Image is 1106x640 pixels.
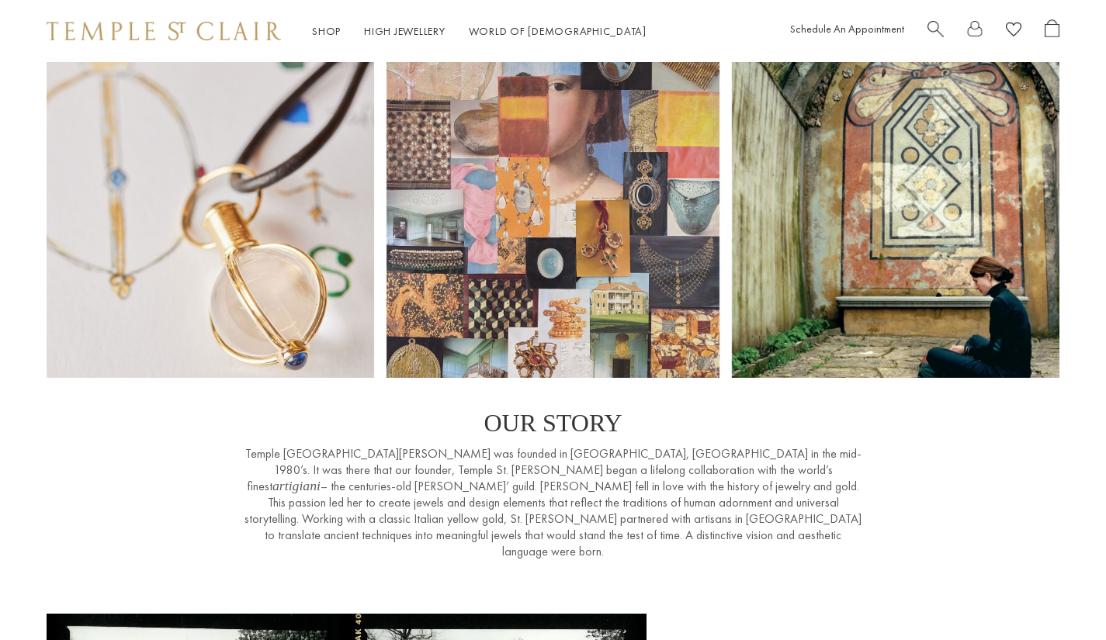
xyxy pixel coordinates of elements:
[1028,567,1090,624] iframe: Gorgias live chat messenger
[272,478,321,493] em: artigiani
[1006,19,1021,43] a: View Wishlist
[47,22,281,40] img: Temple St. Clair
[312,24,341,38] a: ShopShop
[364,24,446,38] a: High JewelleryHigh Jewellery
[312,22,647,41] nav: Main navigation
[243,445,864,559] p: Temple [GEOGRAPHIC_DATA][PERSON_NAME] was founded in [GEOGRAPHIC_DATA], [GEOGRAPHIC_DATA] in the ...
[790,22,904,36] a: Schedule An Appointment
[469,24,647,38] a: World of [DEMOGRAPHIC_DATA]World of [DEMOGRAPHIC_DATA]
[243,409,864,438] p: OUR STORY
[927,19,944,43] a: Search
[1045,19,1059,43] a: Open Shopping Bag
